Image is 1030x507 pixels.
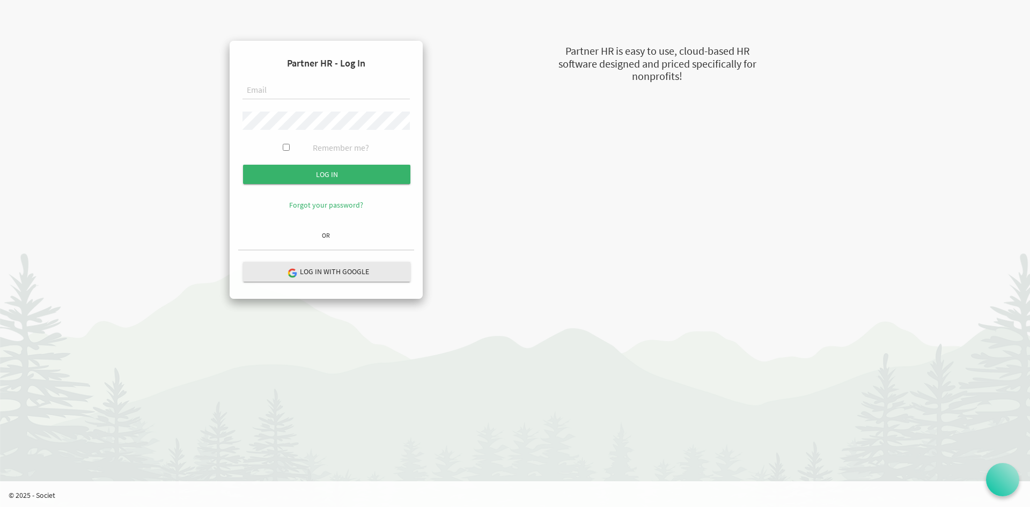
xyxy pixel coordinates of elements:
label: Remember me? [313,142,369,154]
h4: Partner HR - Log In [238,49,414,77]
p: © 2025 - Societ [9,490,1030,501]
div: nonprofits! [504,69,810,84]
img: google-logo.png [287,268,297,277]
input: Log in [243,165,410,184]
button: Log in with Google [243,262,410,282]
h6: OR [238,232,414,239]
a: Forgot your password? [289,200,363,210]
div: software designed and priced specifically for [504,56,810,72]
div: Partner HR is easy to use, cloud-based HR [504,43,810,59]
input: Email [242,82,410,100]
